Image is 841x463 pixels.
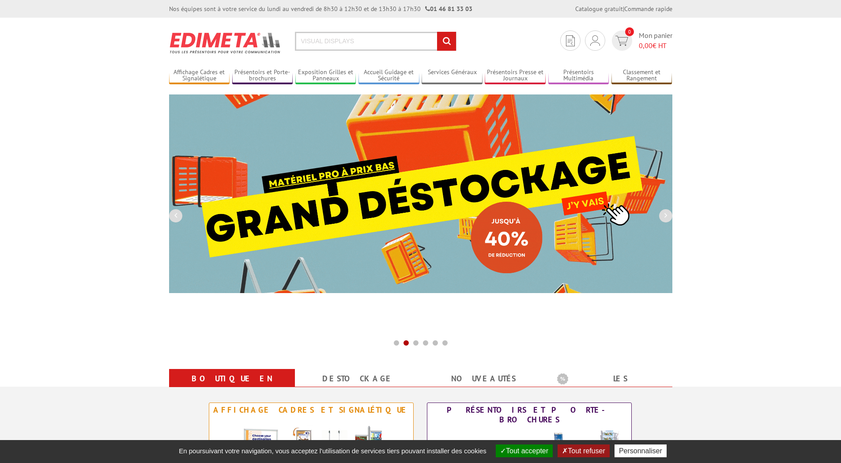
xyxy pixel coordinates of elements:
[425,5,472,13] strong: 01 46 81 33 03
[295,32,456,51] input: Rechercher un produit ou une référence...
[295,68,356,83] a: Exposition Grilles et Panneaux
[180,371,284,403] a: Boutique en ligne
[624,5,672,13] a: Commande rapide
[611,68,672,83] a: Classement et Rangement
[358,68,419,83] a: Accueil Guidage et Sécurité
[485,68,546,83] a: Présentoirs Presse et Journaux
[557,371,668,388] b: Les promotions
[575,4,672,13] div: |
[575,5,623,13] a: Catalogue gratuit
[639,41,672,51] span: € HT
[566,35,575,46] img: devis rapide
[639,41,652,50] span: 0,00
[305,371,410,387] a: Destockage
[437,32,456,51] input: rechercher
[590,35,600,46] img: devis rapide
[558,444,609,457] button: Tout refuser
[610,30,672,51] a: devis rapide 0 Mon panier 0,00€ HT
[169,68,230,83] a: Affichage Cadres et Signalétique
[430,405,629,425] div: Présentoirs et Porte-brochures
[169,4,472,13] div: Nos équipes sont à votre service du lundi au vendredi de 8h30 à 12h30 et de 13h30 à 17h30
[422,68,483,83] a: Services Généraux
[232,68,293,83] a: Présentoirs et Porte-brochures
[169,26,282,59] img: Présentoir, panneau, stand - Edimeta - PLV, affichage, mobilier bureau, entreprise
[615,36,628,46] img: devis rapide
[211,405,411,415] div: Affichage Cadres et Signalétique
[557,371,662,403] a: Les promotions
[431,371,536,387] a: nouveautés
[625,27,634,36] span: 0
[496,444,553,457] button: Tout accepter
[548,68,609,83] a: Présentoirs Multimédia
[615,444,667,457] button: Personnaliser (fenêtre modale)
[639,30,672,51] span: Mon panier
[174,447,491,455] span: En poursuivant votre navigation, vous acceptez l'utilisation de services tiers pouvant installer ...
